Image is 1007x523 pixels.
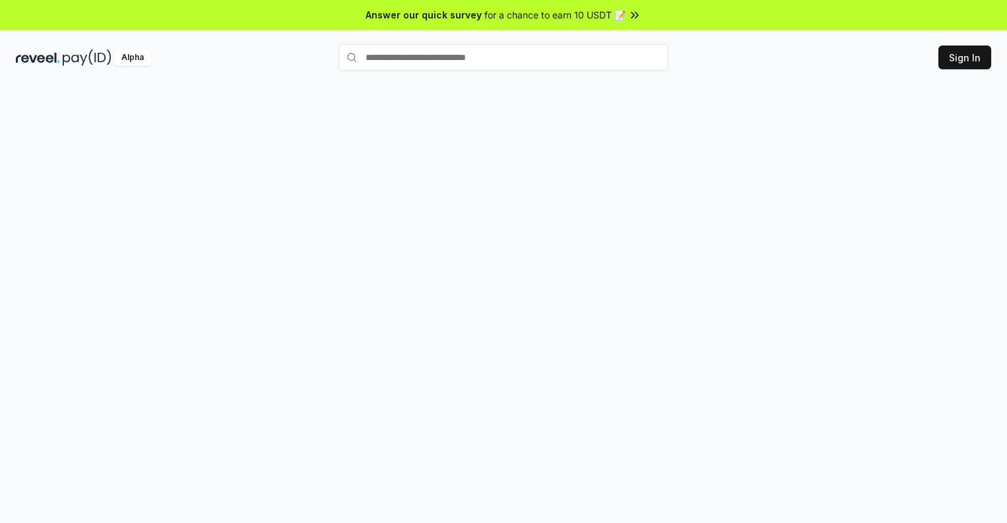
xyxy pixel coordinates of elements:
[484,8,626,22] span: for a chance to earn 10 USDT 📝
[114,49,151,66] div: Alpha
[16,49,60,66] img: reveel_dark
[63,49,112,66] img: pay_id
[366,8,482,22] span: Answer our quick survey
[938,46,991,69] button: Sign In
